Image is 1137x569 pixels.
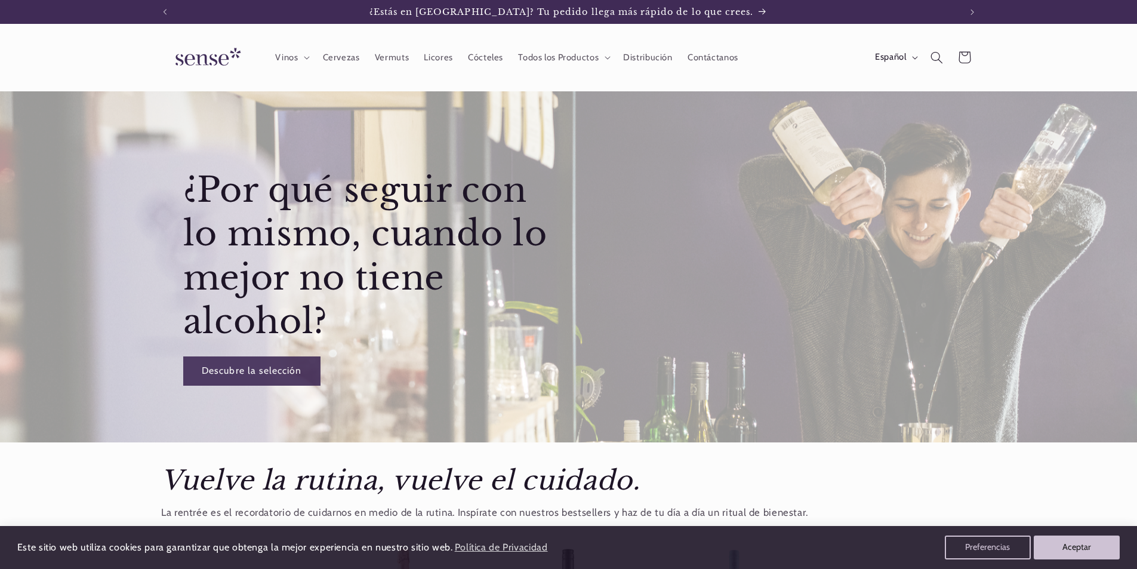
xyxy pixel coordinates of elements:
a: Cócteles [460,44,510,70]
span: Cervezas [323,52,360,63]
span: ¿Estás en [GEOGRAPHIC_DATA]? Tu pedido llega más rápido de lo que crees. [369,7,754,17]
span: Vinos [275,52,298,63]
span: Licores [424,52,452,63]
summary: Todos los Productos [511,44,616,70]
a: Política de Privacidad (opens in a new tab) [452,537,549,558]
span: Todos los Productos [518,52,599,63]
a: Vermuts [367,44,417,70]
span: Distribución [623,52,673,63]
button: Preferencias [945,536,1031,559]
summary: Búsqueda [923,44,951,71]
button: Aceptar [1034,536,1120,559]
span: Español [875,51,906,64]
a: Licores [417,44,461,70]
button: Español [867,45,923,69]
h2: ¿Por qué seguir con lo mismo, cuando lo mejor no tiene alcohol? [183,168,566,344]
span: Este sitio web utiliza cookies para garantizar que obtenga la mejor experiencia en nuestro sitio ... [17,542,453,553]
a: Sense [156,36,255,79]
a: Cervezas [315,44,367,70]
span: Contáctanos [688,52,738,63]
span: Cócteles [468,52,503,63]
span: Vermuts [375,52,409,63]
a: Contáctanos [680,44,745,70]
summary: Vinos [268,44,315,70]
p: La rentrée es el recordatorio de cuidarnos en medio de la rutina. Inspírate con nuestros bestsell... [161,504,976,522]
em: Vuelve la rutina, vuelve el cuidado. [161,464,640,497]
a: Distribución [616,44,680,70]
img: Sense [161,41,251,75]
a: Descubre la selección [183,356,321,386]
